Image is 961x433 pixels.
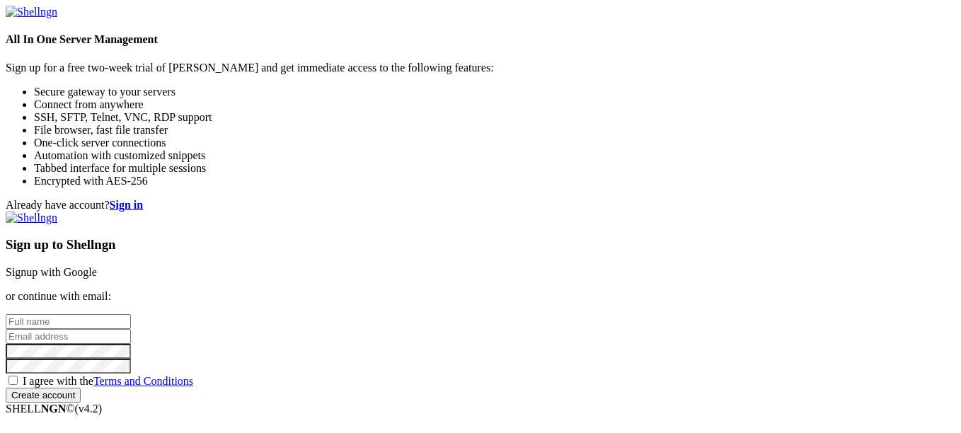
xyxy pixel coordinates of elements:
[6,266,97,278] a: Signup with Google
[34,98,955,111] li: Connect from anywhere
[6,290,955,303] p: or continue with email:
[93,375,193,387] a: Terms and Conditions
[34,175,955,187] li: Encrypted with AES-256
[34,137,955,149] li: One-click server connections
[34,162,955,175] li: Tabbed interface for multiple sessions
[110,199,144,211] a: Sign in
[34,86,955,98] li: Secure gateway to your servers
[6,212,57,224] img: Shellngn
[75,403,103,415] span: 4.2.0
[34,124,955,137] li: File browser, fast file transfer
[8,376,18,385] input: I agree with theTerms and Conditions
[6,33,955,46] h4: All In One Server Management
[6,6,57,18] img: Shellngn
[34,111,955,124] li: SSH, SFTP, Telnet, VNC, RDP support
[6,388,81,403] input: Create account
[41,403,67,415] b: NGN
[6,329,131,344] input: Email address
[6,403,102,415] span: SHELL ©
[6,199,955,212] div: Already have account?
[6,237,955,253] h3: Sign up to Shellngn
[6,314,131,329] input: Full name
[6,62,955,74] p: Sign up for a free two-week trial of [PERSON_NAME] and get immediate access to the following feat...
[23,375,193,387] span: I agree with the
[34,149,955,162] li: Automation with customized snippets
